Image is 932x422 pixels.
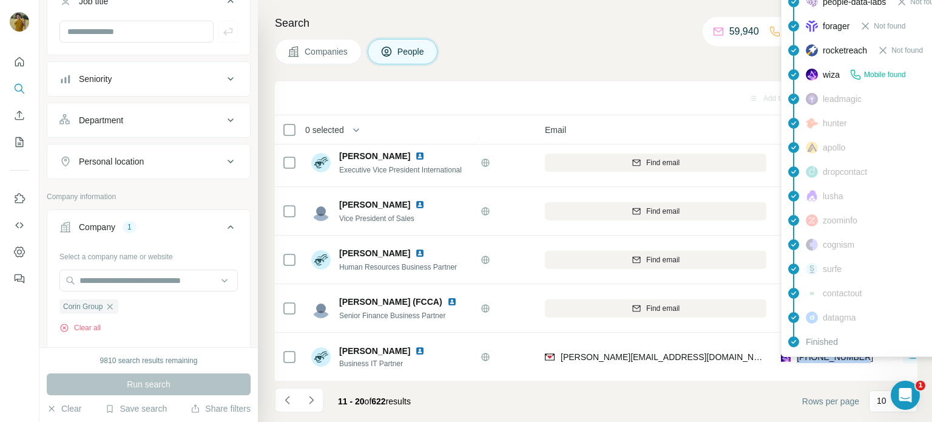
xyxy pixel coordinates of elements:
span: 11 - 20 [338,396,365,406]
span: rocketreach [823,44,867,56]
iframe: Intercom live chat [891,381,920,410]
span: forager [823,20,849,32]
img: provider datagma logo [806,311,818,324]
button: My lists [10,131,29,153]
button: Company1 [47,213,250,247]
span: of [365,396,372,406]
span: dropcontact [823,166,867,178]
img: provider apollo logo [806,141,818,154]
span: [PERSON_NAME] (FCCA) [339,297,442,307]
span: Vice President of Sales [339,214,414,223]
img: LinkedIn logo [415,248,425,258]
button: Search [10,78,29,100]
img: Avatar [311,153,331,172]
button: Quick start [10,51,29,73]
span: surfe [823,263,842,275]
p: Company information [47,191,251,202]
button: Use Surfe API [10,214,29,236]
span: Human Resources Business Partner [339,263,457,271]
span: [PHONE_NUMBER] [797,352,873,362]
span: People [397,46,425,58]
span: results [338,396,411,406]
span: lusha [823,190,843,202]
span: datagma [823,311,856,324]
img: provider contactout logo [806,290,818,296]
span: wiza [823,69,840,81]
span: 0 selected [305,124,344,136]
p: 59,940 [729,24,759,39]
img: Avatar [311,250,331,270]
span: contactout [823,287,862,299]
img: Avatar [311,299,331,318]
span: Mobile found [864,69,906,80]
span: Not found [874,21,905,32]
span: Find email [646,157,680,168]
button: Find email [545,251,766,269]
button: Dashboard [10,241,29,263]
button: Find email [545,299,766,318]
button: Find email [545,202,766,220]
span: Rows per page [802,395,859,407]
img: provider lusha logo [806,190,818,202]
img: provider forager logo [806,20,818,32]
img: LinkedIn logo [415,200,425,209]
img: provider cognism logo [806,239,818,251]
button: Share filters [191,403,251,415]
img: LinkedIn logo [447,297,457,307]
span: [PERSON_NAME] [339,247,410,259]
span: [PERSON_NAME] [339,150,410,162]
span: Senior Finance Business Partner [339,311,445,320]
span: [PERSON_NAME][EMAIL_ADDRESS][DOMAIN_NAME] [561,352,774,362]
img: provider hunter logo [806,118,818,129]
button: Save search [105,403,167,415]
span: cognism [823,239,854,251]
div: 1 [123,222,137,233]
h4: Search [275,15,917,32]
button: Department [47,106,250,135]
button: Navigate to next page [299,388,323,412]
span: zoominfo [823,214,857,226]
span: Corin Group [63,301,103,312]
button: Personal location [47,147,250,176]
div: 9810 search results remaining [100,355,198,366]
button: Feedback [10,268,29,290]
img: Avatar [10,12,29,32]
span: Find email [646,303,680,314]
img: provider leadmagic logo [806,93,818,105]
span: 622 [371,396,385,406]
span: Not found [891,45,923,56]
button: Find email [545,154,766,172]
img: provider wiza logo [806,69,818,81]
button: Seniority [47,64,250,94]
button: Clear [47,403,81,415]
span: Find email [646,206,680,217]
div: Seniority [79,73,112,85]
span: Find email [646,254,680,265]
button: Clear all [59,322,101,333]
div: Company [79,221,115,233]
span: apollo [823,141,845,154]
span: Executive Vice President International [339,166,462,174]
img: Avatar [311,347,331,367]
span: [PERSON_NAME] [339,199,410,211]
img: LinkedIn logo [415,346,425,356]
div: Select a company name or website [59,247,238,262]
span: Companies [305,46,349,58]
span: Email [545,124,566,136]
div: Department [79,114,123,126]
img: Avatar [311,202,331,221]
img: provider surfe logo [806,263,818,275]
span: leadmagic [823,93,862,105]
span: hunter [823,117,847,129]
img: provider findymail logo [545,351,555,363]
button: Enrich CSV [10,104,29,126]
span: Business IT Partner [339,358,430,369]
span: Finished [806,336,838,348]
img: provider rocketreach logo [806,44,818,56]
span: 1 [916,381,925,390]
button: Navigate to previous page [275,388,299,412]
img: provider zoominfo logo [806,214,818,226]
button: Use Surfe on LinkedIn [10,188,29,209]
img: LinkedIn logo [415,151,425,161]
img: provider dropcontact logo [806,166,818,178]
